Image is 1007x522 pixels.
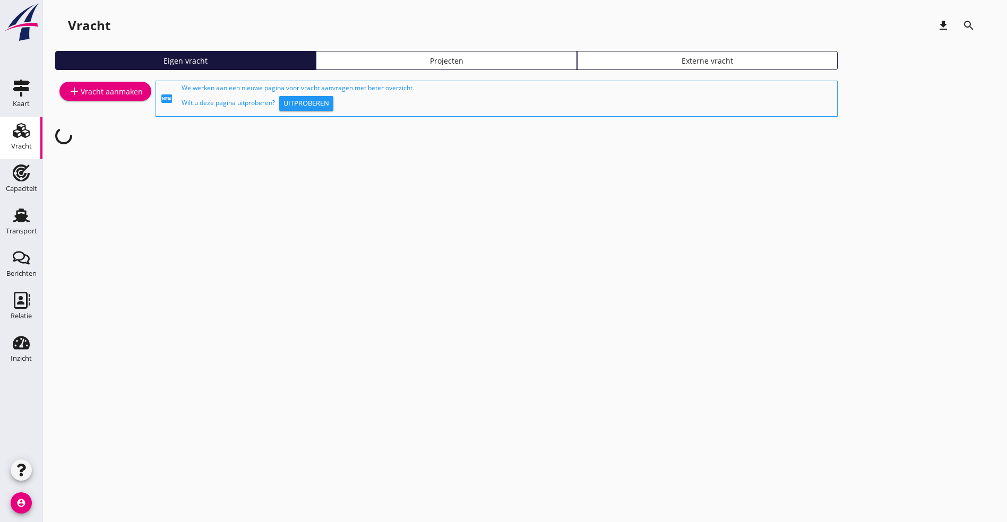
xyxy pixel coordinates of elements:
i: download [937,19,950,32]
div: Vracht aanmaken [68,85,143,98]
a: Projecten [316,51,576,70]
a: Externe vracht [577,51,838,70]
div: Externe vracht [582,55,833,66]
button: Uitproberen [279,96,333,111]
div: Berichten [6,270,37,277]
a: Vracht aanmaken [59,82,151,101]
i: search [962,19,975,32]
div: Relatie [11,312,32,319]
div: Vracht [11,143,32,150]
div: Inzicht [11,355,32,362]
div: Transport [6,228,37,234]
div: Projecten [321,55,572,66]
img: logo-small.a267ee39.svg [2,3,40,42]
i: fiber_new [160,92,173,105]
div: We werken aan een nieuwe pagina voor vracht aanvragen met beter overzicht. Wilt u deze pagina uit... [182,83,833,114]
div: Uitproberen [283,98,329,109]
div: Kaart [13,100,30,107]
i: account_circle [11,492,32,514]
i: add [68,85,81,98]
div: Capaciteit [6,185,37,192]
a: Eigen vracht [55,51,316,70]
div: Eigen vracht [60,55,311,66]
div: Vracht [68,17,110,34]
